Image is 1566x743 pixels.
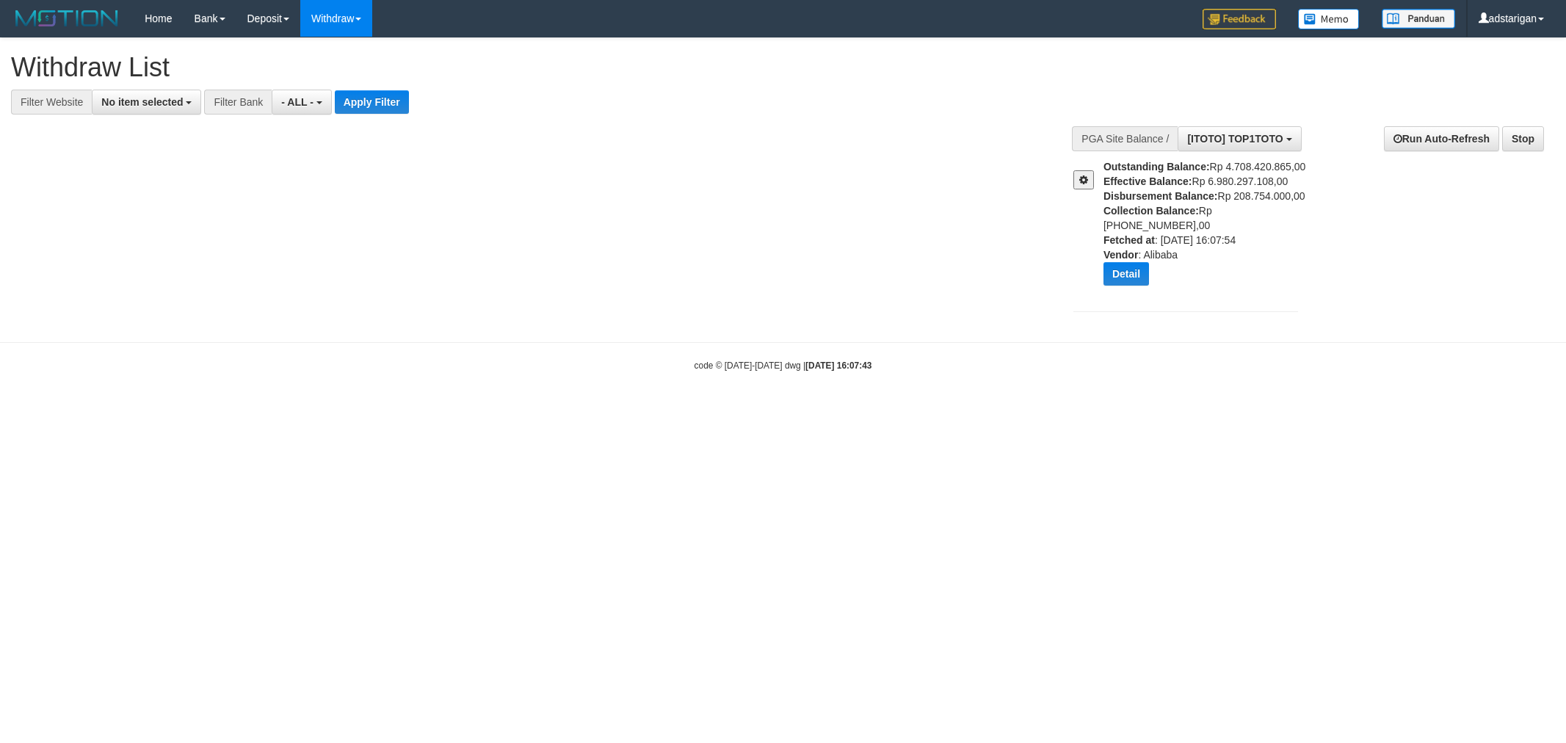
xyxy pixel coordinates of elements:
[1103,159,1309,297] div: Rp 4.708.420.865,00 Rp 6.980.297.108,00 Rp 208.754.000,00 Rp [PHONE_NUMBER],00 : [DATE] 16:07:54 ...
[1103,175,1192,187] b: Effective Balance:
[1187,133,1283,145] span: [ITOTO] TOP1TOTO
[101,96,183,108] span: No item selected
[335,90,409,114] button: Apply Filter
[1298,9,1360,29] img: Button%20Memo.svg
[1103,161,1210,173] b: Outstanding Balance:
[805,360,871,371] strong: [DATE] 16:07:43
[1382,9,1455,29] img: panduan.png
[1203,9,1276,29] img: Feedback.jpg
[1103,205,1199,217] b: Collection Balance:
[1178,126,1301,151] button: [ITOTO] TOP1TOTO
[1384,126,1499,151] a: Run Auto-Refresh
[11,53,1029,82] h1: Withdraw List
[1103,249,1138,261] b: Vendor
[1072,126,1178,151] div: PGA Site Balance /
[695,360,872,371] small: code © [DATE]-[DATE] dwg |
[11,7,123,29] img: MOTION_logo.png
[204,90,272,115] div: Filter Bank
[1103,190,1218,202] b: Disbursement Balance:
[1103,262,1149,286] button: Detail
[92,90,201,115] button: No item selected
[281,96,313,108] span: - ALL -
[1502,126,1544,151] a: Stop
[1103,234,1155,246] b: Fetched at
[272,90,331,115] button: - ALL -
[11,90,92,115] div: Filter Website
